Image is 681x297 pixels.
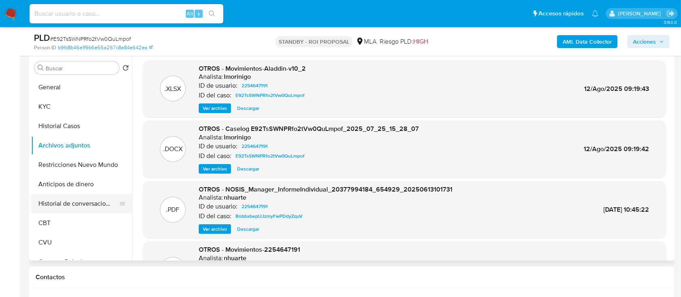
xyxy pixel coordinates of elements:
button: Anticipos de dinero [31,175,132,194]
p: ID del caso: [199,212,231,220]
span: Acciones [633,35,656,48]
h6: nhuarte [224,194,246,202]
a: Salir [666,9,675,18]
span: 2254647191 [242,81,268,91]
span: Alt [187,10,193,17]
p: .XLSX [165,84,181,93]
span: OTROS - Caselog E92TsSWNPRfo2tVw0QuLmpof_2025_07_25_15_28_07 [199,124,419,133]
button: Restricciones Nuevo Mundo [31,155,132,175]
a: BnbbxbepIJJzmyFwPDdyZquV [232,211,306,221]
a: E92TsSWNPRfo2tVw0QuLmpof [232,151,308,161]
button: Descargar [233,164,263,174]
span: Ver archivo [203,104,227,112]
a: 2254647191 [238,202,271,211]
h6: nhuarte [224,254,246,262]
input: Buscar usuario o caso... [29,8,223,19]
b: Person ID [34,44,56,51]
span: 2254647191 [242,141,268,151]
p: STANDBY - ROI PROPOSAL [275,36,353,47]
span: Ver archivo [203,225,227,233]
span: 12/Ago/2025 09:19:43 [584,84,649,93]
h1: Contactos [36,273,668,281]
button: Archivos adjuntos [31,136,132,155]
p: ID de usuario: [199,202,238,211]
button: Ver archivo [199,224,231,234]
button: General [31,78,132,97]
span: s [198,10,200,17]
span: Riesgo PLD: [380,37,428,46]
p: Analista: [199,254,223,262]
b: PLD [34,31,50,44]
p: ID del caso: [199,152,231,160]
p: .DOCX [163,145,183,154]
button: Historial de conversaciones [31,194,126,213]
span: E92TsSWNPRfo2tVw0QuLmpof [235,91,305,100]
button: Cruces y Relaciones [31,252,132,272]
button: Ver archivo [199,103,231,113]
span: 2254647191 [242,202,268,211]
span: # E92TsSWNPRfo2tVw0QuLmpof [50,35,131,43]
span: 12/Ago/2025 09:19:42 [584,144,649,154]
p: ID de usuario: [199,82,238,90]
button: search-icon [204,8,220,19]
p: ezequiel.castrillon@mercadolibre.com [618,10,664,17]
span: OTROS - Movimientos-Aladdin-v10_2 [199,64,306,73]
button: Volver al orden por defecto [122,65,129,74]
span: Ver archivo [203,165,227,173]
a: b9fd8b46e1f9b6e55a267c8e84e642ea [58,44,153,51]
span: BnbbxbepIJJzmyFwPDdyZquV [235,211,303,221]
b: AML Data Collector [563,35,612,48]
span: [DATE] 10:45:22 [603,205,649,214]
a: E92TsSWNPRfo2tVw0QuLmpof [232,91,308,100]
p: .PDF [166,205,180,214]
span: OTROS - Movimientos-2254647191 [199,245,300,254]
span: 3.160.0 [664,19,677,25]
span: HIGH [413,37,428,46]
button: Buscar [38,65,44,71]
span: Descargar [237,165,259,173]
a: Notificaciones [592,10,599,17]
button: CVU [31,233,132,252]
p: ID de usuario: [199,142,238,150]
input: Buscar [46,65,116,72]
button: Descargar [233,224,263,234]
h6: lmorinigo [224,133,251,141]
a: 2254647191 [238,81,271,91]
span: Descargar [237,225,259,233]
p: ID del caso: [199,91,231,99]
button: AML Data Collector [557,35,618,48]
a: 2254647191 [238,141,271,151]
span: E92TsSWNPRfo2tVw0QuLmpof [235,151,305,161]
span: Accesos rápidos [538,9,584,18]
span: OTROS - NOSIS_Manager_InformeIndividual_20377994184_654929_20250613101731 [199,185,452,194]
button: Acciones [627,35,670,48]
p: Analista: [199,133,223,141]
button: KYC [31,97,132,116]
button: Ver archivo [199,164,231,174]
button: Descargar [233,103,263,113]
p: Analista: [199,194,223,202]
button: Historial Casos [31,116,132,136]
h6: lmorinigo [224,73,251,81]
div: MLA [356,37,376,46]
span: Descargar [237,104,259,112]
p: Analista: [199,73,223,81]
button: CBT [31,213,132,233]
